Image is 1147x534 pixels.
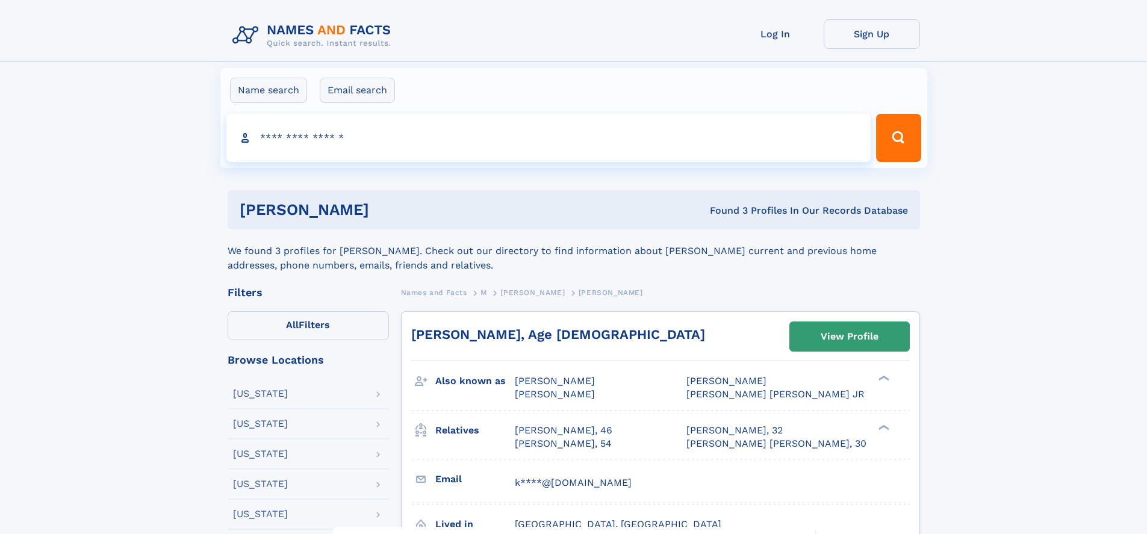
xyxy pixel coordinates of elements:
[233,389,288,399] div: [US_STATE]
[230,78,307,103] label: Name search
[480,285,487,300] a: M
[226,114,871,162] input: search input
[579,288,643,297] span: [PERSON_NAME]
[876,114,921,162] button: Search Button
[500,285,565,300] a: [PERSON_NAME]
[821,323,878,350] div: View Profile
[435,469,515,489] h3: Email
[228,287,389,298] div: Filters
[790,322,909,351] a: View Profile
[686,375,766,387] span: [PERSON_NAME]
[500,288,565,297] span: [PERSON_NAME]
[480,288,487,297] span: M
[686,424,783,437] a: [PERSON_NAME], 32
[320,78,395,103] label: Email search
[228,19,401,52] img: Logo Names and Facts
[875,423,890,431] div: ❯
[286,319,299,331] span: All
[727,19,824,49] a: Log In
[233,479,288,489] div: [US_STATE]
[233,419,288,429] div: [US_STATE]
[686,437,866,450] a: [PERSON_NAME] [PERSON_NAME], 30
[686,388,865,400] span: [PERSON_NAME] [PERSON_NAME] JR
[401,285,467,300] a: Names and Facts
[824,19,920,49] a: Sign Up
[515,388,595,400] span: [PERSON_NAME]
[411,327,705,342] a: [PERSON_NAME], Age [DEMOGRAPHIC_DATA]
[228,355,389,365] div: Browse Locations
[875,374,890,382] div: ❯
[240,202,539,217] h1: [PERSON_NAME]
[233,509,288,519] div: [US_STATE]
[515,424,612,437] a: [PERSON_NAME], 46
[515,437,612,450] a: [PERSON_NAME], 54
[228,311,389,340] label: Filters
[228,229,920,273] div: We found 3 profiles for [PERSON_NAME]. Check out our directory to find information about [PERSON_...
[435,420,515,441] h3: Relatives
[515,375,595,387] span: [PERSON_NAME]
[515,518,721,530] span: [GEOGRAPHIC_DATA], [GEOGRAPHIC_DATA]
[233,449,288,459] div: [US_STATE]
[539,204,908,217] div: Found 3 Profiles In Our Records Database
[435,371,515,391] h3: Also known as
